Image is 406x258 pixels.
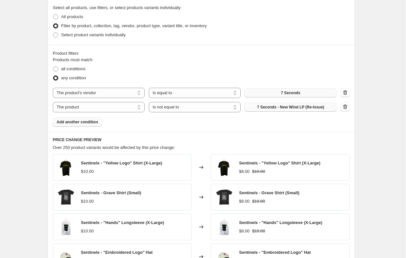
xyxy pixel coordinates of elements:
[252,199,265,204] span: $10.00
[61,75,86,80] span: any condition
[53,50,350,57] div: Product filters
[239,250,311,255] span: Sentinels - "Embroidered Logo" Hat
[53,137,350,142] h6: PRICE CHANGE PREVIEW
[214,158,234,177] img: Sentinels_Black_tee_80x.png
[81,169,94,174] span: $10.00
[61,14,83,19] span: All products
[61,66,85,71] span: all conditions
[81,220,164,225] span: Sentinels - "Hands" Longsleeve (X-Large)
[81,199,94,204] span: $10.00
[239,220,322,225] span: Sentinels - "Hands" Longsleeve (X-Large)
[252,229,265,233] span: $10.00
[239,169,250,174] span: $8.00
[81,190,141,195] span: Sentinels - Grave Shirt (Small)
[53,118,102,127] button: Add another condition
[53,145,175,150] span: Over 250 product variants would be affected by this price change:
[214,217,234,237] img: hands_ls_80x.png
[281,90,300,95] span: 7 Seconds
[56,158,76,177] img: Sentinels_Black_tee_80x.png
[56,187,76,207] img: grave_80x.png
[252,169,265,174] span: $10.00
[81,161,162,165] span: Sentinels - "Yellow Logo" Shirt (X-Large)
[61,23,207,28] span: Filter by product, collection, tag, vendor, product type, variant title, or inventory
[53,57,93,62] span: Products must match:
[214,187,234,207] img: grave_80x.png
[81,229,94,233] span: $10.00
[239,199,250,204] span: $8.00
[239,190,299,195] span: Sentinels - Grave Shirt (Small)
[245,88,336,97] button: 7 Seconds
[61,32,126,37] span: Select product variants individually
[81,250,153,255] span: Sentinels - "Embroidered Logo" Hat
[57,119,98,125] span: Add another condition
[239,161,320,165] span: Sentinels - "Yellow Logo" Shirt (X-Large)
[257,105,324,110] span: 7 Seconds - New Wind LP (Re-Issue)
[56,217,76,237] img: hands_ls_80x.png
[239,229,250,233] span: $8.00
[245,103,336,112] button: 7 Seconds - New Wind LP (Re-Issue)
[53,5,181,10] span: Select all products, use filters, or select products variants individually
